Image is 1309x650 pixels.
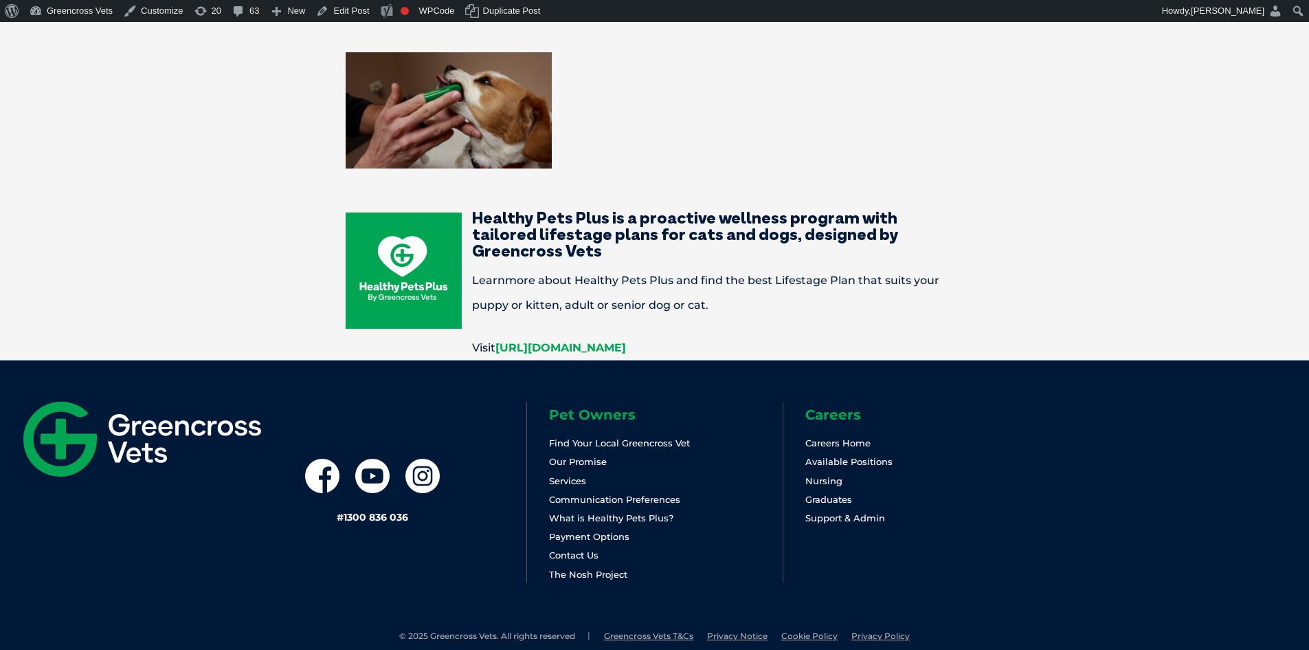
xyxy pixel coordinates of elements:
p: Lea [298,268,1012,318]
h6: Careers [805,408,1039,422]
a: Graduates [805,494,852,505]
span: # [337,511,344,523]
div: Focus keyphrase not set [401,7,409,15]
a: Our Promise [549,456,607,467]
a: #1300 836 036 [337,511,408,523]
span: more about Healthy Pets Plus and find the best Lifestage Plan that suits your puppy or kitten, ad... [472,274,939,312]
span: [PERSON_NAME] [1191,6,1264,16]
span: Visit [472,341,626,354]
li: © 2025 Greencross Vets. All rights reserved [399,631,590,642]
a: Privacy Policy [851,631,910,641]
a: What is Healthy Pets Plus? [549,512,673,523]
a: Privacy Notice [707,631,768,641]
a: Cookie Policy [781,631,838,641]
a: The Nosh Project [549,569,627,580]
a: Available Positions [805,456,893,467]
a: Services [549,475,586,486]
a: Greencross Vets T&Cs [604,631,693,641]
h6: Pet Owners [549,408,783,422]
span: r [493,274,497,287]
a: Contact Us [549,550,598,561]
a: Careers Home [805,437,871,448]
a: [URL][DOMAIN_NAME] [495,341,626,354]
a: Communication Preferences [549,494,680,505]
a: Nursing [805,475,842,486]
a: Find Your Local Greencross Vet [549,437,690,448]
span: n [497,274,505,287]
h3: Healthy Pets Plus is a proactive wellness program with tailored lifestage plans for cats and dogs... [298,209,1012,259]
a: Support & Admin [805,512,885,523]
a: Payment Options [549,531,629,542]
